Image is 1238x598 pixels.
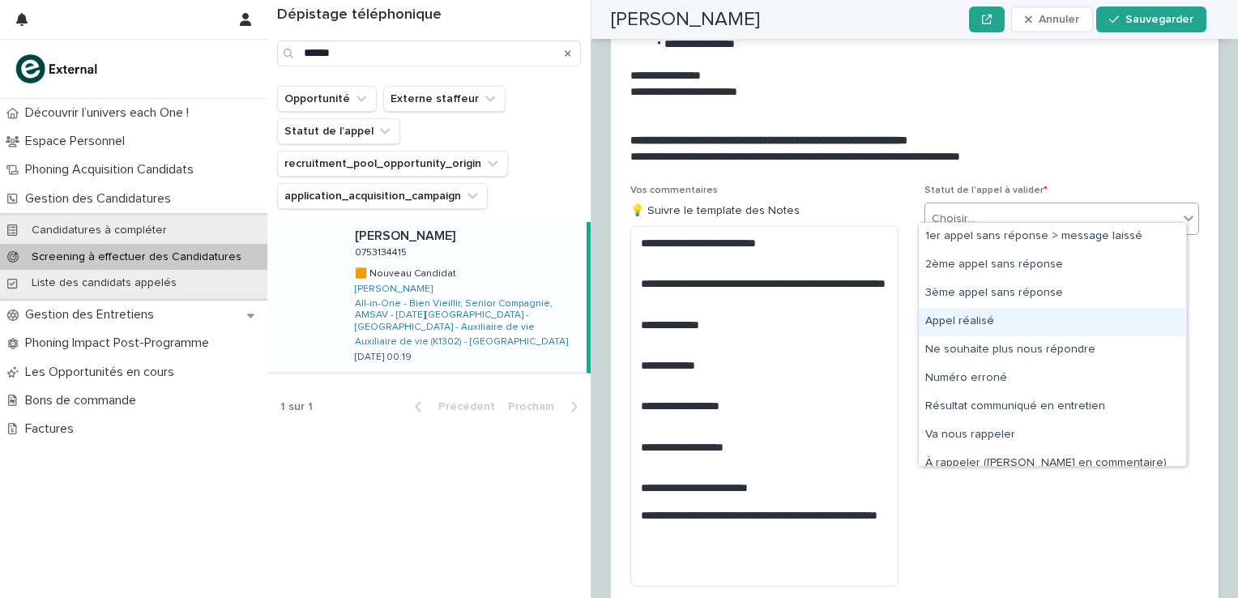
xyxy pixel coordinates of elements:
a: [PERSON_NAME] [355,284,433,295]
p: Screening à effectuer des Candidatures [19,250,254,264]
div: Ne souhaite plus nous répondre [919,336,1185,365]
p: Phoning Acquisition Candidats [19,162,207,177]
button: Sauvegarder [1096,6,1206,32]
img: bc51vvfgR2QLHU84CWIQ [13,53,102,85]
a: [PERSON_NAME][PERSON_NAME] 07531344150753134415 🟧 Nouveau Candidat🟧 Nouveau Candidat [PERSON_NAME... [267,222,591,374]
p: [DATE] 00:19 [355,352,412,363]
p: [PERSON_NAME] [355,225,459,244]
div: Numéro erroné [919,365,1185,393]
div: Va nous rappeler [919,421,1185,450]
button: Statut de l’appel [277,118,400,144]
div: Choisir... [932,211,975,228]
font: All-in-One - Bien Vieillir, Senior Compagnie, AMSAV - [DATE][GEOGRAPHIC_DATA] - [GEOGRAPHIC_DATA]... [355,299,553,332]
p: Candidatures à compléter [19,224,180,237]
input: Rechercher [277,41,581,66]
p: Découvrir l’univers each One ! [19,105,202,121]
p: Bons de commande [19,393,149,408]
div: À rappeler (créneau en commentaire) [919,450,1185,478]
button: Prochain [502,399,591,414]
span: Prochain [508,401,564,412]
h1: Dépistage téléphonique [277,6,581,24]
div: 3ème appel sans réponse [919,280,1185,308]
button: Externe staffeur [383,86,506,112]
span: Statut de l’appel à valider [924,186,1048,195]
button: application_acquisition_campaign [277,183,488,209]
p: Factures [19,421,87,437]
div: Appel réalisé [919,308,1185,336]
p: Les Opportunités en cours [19,365,187,380]
p: 1 sur 1 [267,387,326,427]
span: Sauvegarder [1125,14,1193,25]
p: 💡 Suivre le template des Notes [630,203,905,220]
p: 🟧 Nouveau Candidat [355,265,459,280]
font: [PERSON_NAME] [355,284,433,294]
span: Vos commentaires [630,186,718,195]
div: 2nd appel sans réponse [919,251,1185,280]
button: Opportunité [277,86,377,112]
div: Résultat communiqué en entretien [919,393,1185,421]
span: Annuler [1039,14,1079,25]
p: Espace Personnel [19,134,138,149]
p: Phoning Impact Post-Programme [19,335,222,351]
button: recruitment_pool_opportunity_origin [277,151,508,177]
p: Gestion des Candidatures [19,191,184,207]
p: Liste des candidats appelés [19,276,190,290]
a: Auxiliaire de vie (K1302) - [GEOGRAPHIC_DATA] [355,336,568,348]
a: All-in-One - Bien Vieillir, Senior Compagnie, AMSAV - [DATE][GEOGRAPHIC_DATA] - [GEOGRAPHIC_DATA]... [355,298,580,333]
button: Annuler [1011,6,1093,32]
button: Précédent [402,399,502,414]
p: 0753134415 [355,244,410,258]
div: 1er appel sans réponse > message laissé [919,223,1185,251]
font: Auxiliaire de vie (K1302) - [GEOGRAPHIC_DATA] [355,337,568,347]
h2: [PERSON_NAME] [611,8,760,32]
p: Gestion des Entretiens [19,307,167,322]
span: Précédent [429,401,495,412]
